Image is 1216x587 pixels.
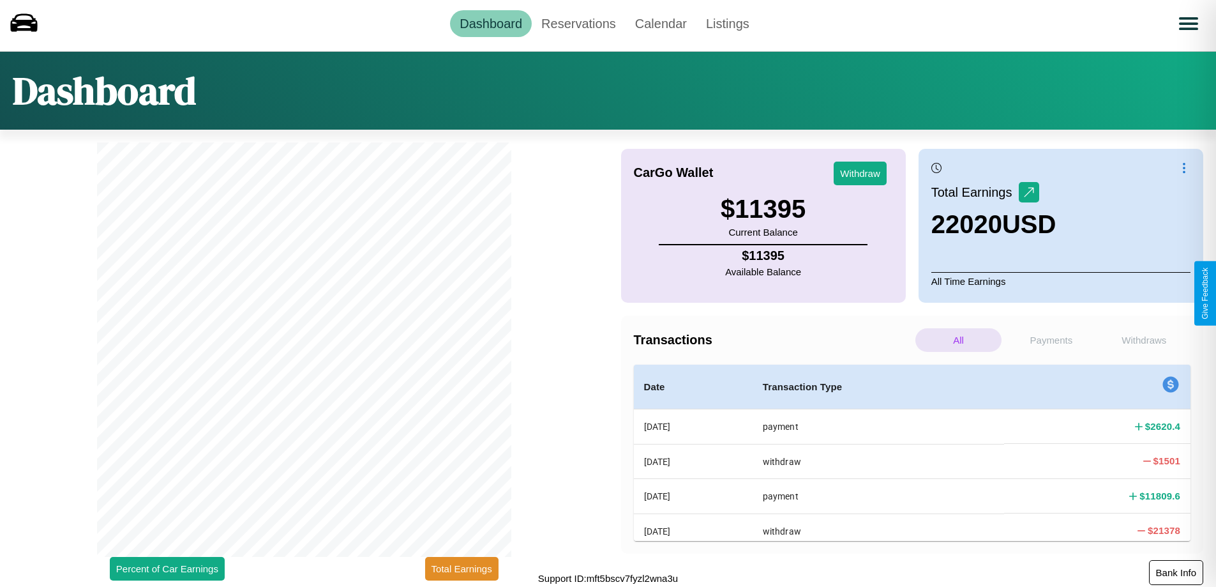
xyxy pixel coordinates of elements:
[13,65,196,117] h1: Dashboard
[763,379,995,395] h4: Transaction Type
[1171,6,1206,42] button: Open menu
[931,272,1190,290] p: All Time Earnings
[532,10,626,37] a: Reservations
[110,557,225,581] button: Percent of Car Earnings
[425,557,499,581] button: Total Earnings
[634,444,753,478] th: [DATE]
[634,514,753,548] th: [DATE]
[1145,420,1180,433] h4: $ 2620.4
[538,570,678,587] p: Support ID: mft5bscv7fyzl2wna3u
[626,10,696,37] a: Calendar
[753,444,1005,478] th: withdraw
[450,10,532,37] a: Dashboard
[725,263,801,280] p: Available Balance
[721,195,806,224] h3: $ 11395
[915,328,1002,352] p: All
[1101,328,1187,352] p: Withdraws
[834,162,887,185] button: Withdraw
[1149,560,1203,585] button: Bank Info
[634,165,714,180] h4: CarGo Wallet
[1008,328,1094,352] p: Payments
[753,479,1005,514] th: payment
[1201,268,1210,319] div: Give Feedback
[634,479,753,514] th: [DATE]
[696,10,759,37] a: Listings
[721,224,806,241] p: Current Balance
[753,409,1005,445] th: payment
[644,379,742,395] h4: Date
[634,409,753,445] th: [DATE]
[1139,489,1180,503] h4: $ 11809.6
[1153,454,1180,468] h4: $ 1501
[931,210,1056,239] h3: 22020 USD
[634,333,912,347] h4: Transactions
[1148,524,1180,537] h4: $ 21378
[725,248,801,263] h4: $ 11395
[931,181,1019,204] p: Total Earnings
[753,514,1005,548] th: withdraw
